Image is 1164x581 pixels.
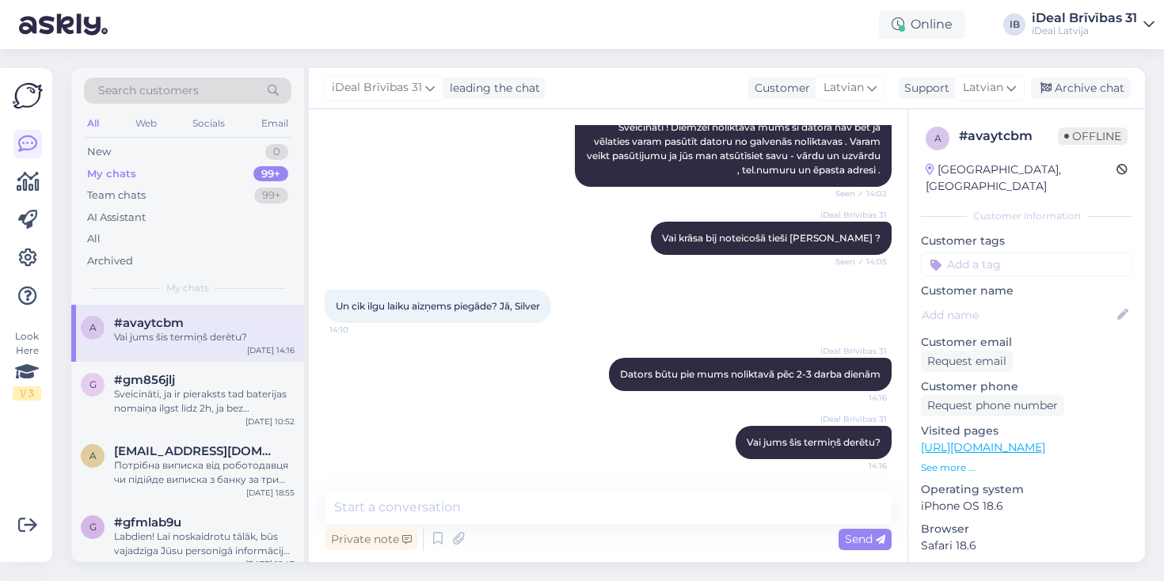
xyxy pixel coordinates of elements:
input: Add name [922,306,1114,324]
p: Customer phone [921,378,1132,395]
div: AI Assistant [87,210,146,226]
span: 14:16 [827,460,887,472]
p: Customer name [921,283,1132,299]
div: Private note [325,529,418,550]
span: Dators būtu pie mums noliktavā pēc 2-3 darba dienām [620,368,881,380]
div: [DATE] 14:16 [247,344,295,356]
div: iDeal Brīvības 31 [1032,12,1137,25]
p: Customer tags [921,233,1132,249]
p: Browser [921,521,1132,537]
span: Latvian [824,79,864,97]
p: Operating system [921,481,1132,498]
span: #avaytcbm [114,316,184,330]
span: Seen ✓ 14:05 [827,256,887,268]
span: Offline [1058,127,1128,145]
span: iDeal Brīvības 31 [332,79,422,97]
span: Search customers [98,82,199,99]
span: Latvian [963,79,1003,97]
span: a [89,321,97,333]
div: All [84,113,102,134]
div: Vai jums šis termiņš derētu? [114,330,295,344]
p: Customer email [921,334,1132,351]
span: g [89,521,97,533]
div: Labdien! Lai noskaidrotu tālāk, būs vajadzīga Jūsu personīgā informāciju. Ieteiktu aizdoties uz k... [114,530,295,558]
div: Sveicināti, ja ir pieraksts tad baterijas nomaiņa ilgst līdz 2h, ja bez iepriekšēja pieraksta un ... [114,387,295,416]
span: Send [845,532,885,546]
div: 99+ [254,188,288,203]
span: My chats [166,281,209,295]
div: IB [1003,13,1025,36]
img: Askly Logo [13,81,43,111]
span: a [89,450,97,461]
div: Socials [189,113,228,134]
span: 14:16 [827,392,887,404]
span: iDeal Brīvības 31 [820,209,887,221]
span: 14:10 [329,324,389,336]
span: Vai jums šis termiņš derētu? [747,436,881,448]
p: iPhone OS 18.6 [921,498,1132,515]
div: Team chats [87,188,146,203]
span: iDeal Brīvības 31 [820,345,887,357]
div: [GEOGRAPHIC_DATA], [GEOGRAPHIC_DATA] [926,161,1116,195]
div: leading the chat [443,80,540,97]
a: [URL][DOMAIN_NAME] [921,440,1045,454]
input: Add a tag [921,253,1132,276]
a: iDeal Brīvības 31iDeal Latvija [1032,12,1154,37]
span: Seen ✓ 14:02 [827,188,887,199]
span: a [934,132,941,144]
div: 0 [265,144,288,160]
div: 99+ [253,166,288,182]
span: Un cik ilgu laiku aizņems piegāde? Jā, Silver [336,300,540,312]
div: Request email [921,351,1013,372]
div: Request phone number [921,395,1064,416]
div: Web [132,113,160,134]
div: Потрібна виписка від роботодавця чи підійде виписка з банку за три місяці? [114,458,295,487]
div: # avaytcbm [959,127,1058,146]
div: Email [258,113,291,134]
span: g [89,378,97,390]
div: Online [879,10,965,39]
div: New [87,144,111,160]
div: iDeal Latvija [1032,25,1137,37]
p: Safari 18.6 [921,537,1132,554]
div: Archive chat [1031,78,1131,99]
span: #gm856jlj [114,373,175,387]
div: 1 / 3 [13,386,41,401]
div: [DATE] 10:52 [245,416,295,427]
span: iDeal Brīvības 31 [820,413,887,425]
p: See more ... [921,461,1132,475]
div: [DATE] 18:47 [245,558,295,570]
div: [DATE] 18:55 [246,487,295,499]
span: #gfmlab9u [114,515,181,530]
div: Customer [748,80,810,97]
div: My chats [87,166,136,182]
div: Look Here [13,329,41,401]
span: andrikondrati@gmail.com [114,444,279,458]
div: All [87,231,101,247]
span: Vai krāsa bij noteicošā tieši [PERSON_NAME] ? [662,232,881,244]
p: Visited pages [921,423,1132,439]
div: Customer information [921,209,1132,223]
div: Support [898,80,949,97]
div: Archived [87,253,133,269]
